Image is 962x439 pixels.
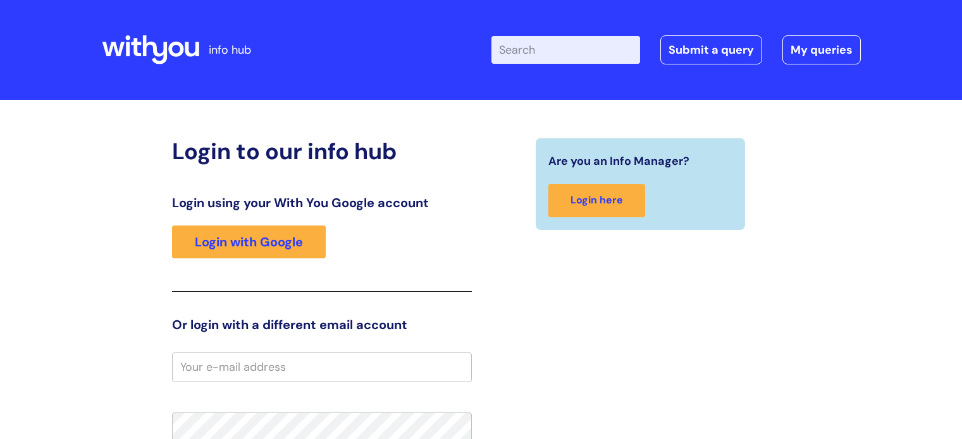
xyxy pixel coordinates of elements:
[172,195,472,210] h3: Login using your With You Google account
[172,352,472,382] input: Your e-mail address
[172,317,472,332] h3: Or login with a different email account
[491,36,640,64] input: Search
[209,40,251,60] p: info hub
[548,151,689,171] span: Are you an Info Manager?
[660,35,762,64] a: Submit a query
[172,226,326,258] a: Login with Google
[172,138,472,165] h2: Login to our info hub
[782,35,861,64] a: My queries
[548,184,645,217] a: Login here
